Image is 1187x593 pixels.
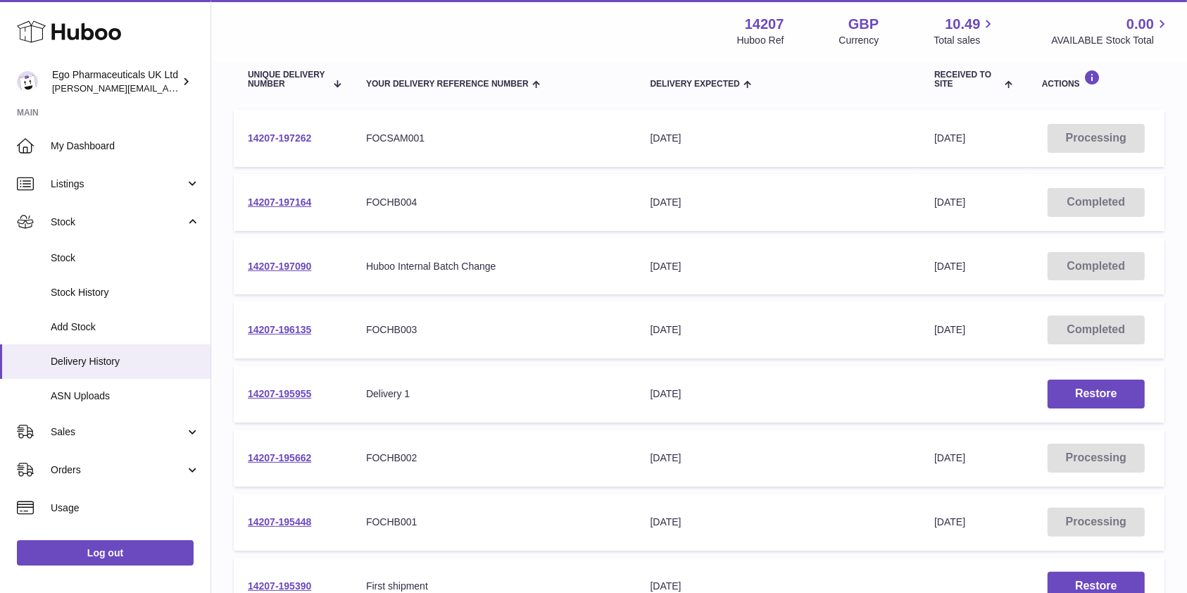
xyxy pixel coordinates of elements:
span: Stock [51,251,200,265]
div: FOCSAM001 [366,132,622,145]
span: ASN Uploads [51,389,200,403]
span: Stock [51,216,185,229]
span: [DATE] [934,516,965,528]
a: 14207-196135 [248,324,311,335]
div: FOCHB001 [366,516,622,529]
a: 14207-197164 [248,196,311,208]
div: Delivery 1 [366,387,622,401]
a: Log out [17,540,194,566]
div: [DATE] [651,323,907,337]
span: Your Delivery Reference Number [366,80,529,89]
a: 14207-197262 [248,132,311,144]
div: [DATE] [651,516,907,529]
div: Actions [1042,70,1150,89]
a: 14207-195390 [248,580,311,592]
span: 10.49 [945,15,980,34]
span: Received to Site [934,70,1001,89]
span: Delivery History [51,355,200,368]
a: 14207-195955 [248,388,311,399]
strong: 14207 [745,15,784,34]
a: 14207-195448 [248,516,311,528]
div: Huboo Ref [737,34,784,47]
span: 0.00 [1126,15,1154,34]
div: [DATE] [651,387,907,401]
div: Currency [839,34,879,47]
div: First shipment [366,580,622,593]
span: Total sales [934,34,996,47]
span: Usage [51,501,200,515]
div: [DATE] [651,260,907,273]
span: Stock History [51,286,200,299]
div: [DATE] [651,196,907,209]
div: [DATE] [651,132,907,145]
span: Sales [51,425,185,439]
span: Add Stock [51,320,200,334]
strong: GBP [848,15,879,34]
a: 14207-195662 [248,452,311,463]
span: AVAILABLE Stock Total [1051,34,1170,47]
span: [DATE] [934,452,965,463]
div: FOCHB003 [366,323,622,337]
div: Ego Pharmaceuticals UK Ltd [52,68,179,95]
span: Orders [51,463,185,477]
button: Restore [1048,380,1145,408]
div: [DATE] [651,451,907,465]
a: 10.49 Total sales [934,15,996,47]
span: [DATE] [934,324,965,335]
span: Delivery Expected [651,80,740,89]
span: My Dashboard [51,139,200,153]
div: Huboo Internal Batch Change [366,260,622,273]
img: Tihomir.simeonov@egopharm.com [17,71,38,92]
span: Listings [51,177,185,191]
span: [DATE] [934,196,965,208]
a: 0.00 AVAILABLE Stock Total [1051,15,1170,47]
span: [DATE] [934,261,965,272]
span: [DATE] [934,132,965,144]
a: 14207-197090 [248,261,311,272]
div: FOCHB002 [366,451,622,465]
span: [PERSON_NAME][EMAIL_ADDRESS][PERSON_NAME][DOMAIN_NAME] [52,82,358,94]
div: FOCHB004 [366,196,622,209]
span: Unique Delivery Number [248,70,326,89]
div: [DATE] [651,580,907,593]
